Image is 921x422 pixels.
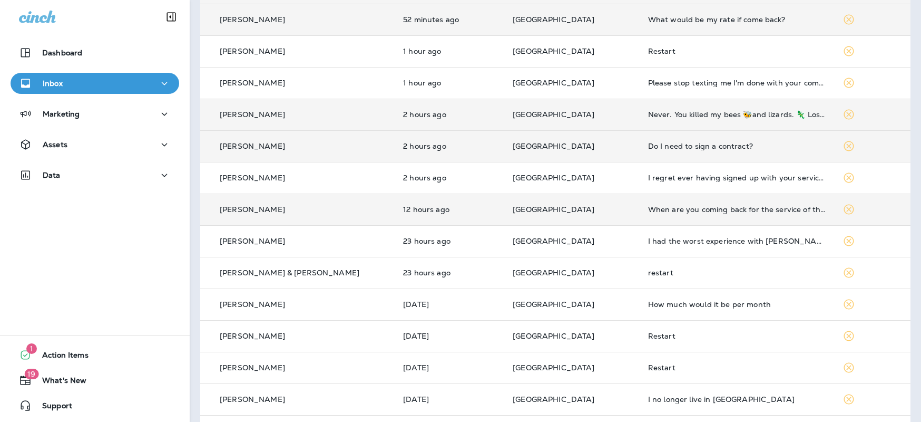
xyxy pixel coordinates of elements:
button: Inbox [11,73,179,94]
p: Sep 8, 2025 09:06 AM [403,395,496,404]
p: [PERSON_NAME] [220,174,285,182]
p: [PERSON_NAME] [220,15,285,24]
div: What would be my rate if come back? [648,15,826,24]
p: Assets [43,140,67,149]
span: [GEOGRAPHIC_DATA] [513,205,594,214]
span: 1 [26,343,37,354]
p: Inbox [43,79,63,88]
div: When are you coming back for the service of the spider's web? It's been a month and I haven't hea... [648,205,826,214]
span: [GEOGRAPHIC_DATA] [513,78,594,88]
button: Marketing [11,103,179,124]
span: [GEOGRAPHIC_DATA] [513,110,594,119]
p: [PERSON_NAME] [220,79,285,87]
div: How much would it be per month [648,300,826,309]
p: Sep 9, 2025 10:01 AM [403,15,496,24]
span: [GEOGRAPHIC_DATA] [513,236,594,246]
span: [GEOGRAPHIC_DATA] [513,363,594,372]
p: [PERSON_NAME] [220,300,285,309]
p: [PERSON_NAME] & [PERSON_NAME] [220,268,359,277]
span: [GEOGRAPHIC_DATA] [513,141,594,151]
div: Please stop texting me I'm done with your company [648,79,826,87]
p: Sep 8, 2025 11:19 AM [403,268,496,277]
p: [PERSON_NAME] [220,363,285,372]
div: Restart [648,363,826,372]
button: 1Action Items [11,344,179,366]
button: Data [11,165,179,186]
button: 19What's New [11,370,179,391]
p: Sep 8, 2025 09:24 AM [403,332,496,340]
p: [PERSON_NAME] [220,395,285,404]
span: Action Items [32,351,89,363]
p: Sep 8, 2025 10:04 AM [403,300,496,309]
p: Sep 9, 2025 09:32 AM [403,79,496,87]
button: Collapse Sidebar [156,6,186,27]
button: Assets [11,134,179,155]
button: Dashboard [11,42,179,63]
div: Restart [648,332,826,340]
div: Never. You killed my bees 🐝and lizards. 🦎 Lose my number [648,110,826,119]
span: [GEOGRAPHIC_DATA] [513,268,594,277]
span: Support [32,401,72,414]
p: Sep 8, 2025 09:23 AM [403,363,496,372]
span: [GEOGRAPHIC_DATA] [513,331,594,341]
p: [PERSON_NAME] [220,110,285,119]
span: 19 [24,369,38,379]
div: I regret ever having signed up with your service. Total ripoff. [648,174,826,182]
p: [PERSON_NAME] [220,47,285,55]
span: [GEOGRAPHIC_DATA] [513,15,594,24]
div: Restart [648,47,826,55]
p: Marketing [43,110,80,118]
div: Do I need to sign a contract? [648,142,826,150]
p: [PERSON_NAME] [220,237,285,245]
p: [PERSON_NAME] [220,142,285,150]
p: Sep 9, 2025 08:39 AM [403,174,496,182]
p: Dashboard [42,49,82,57]
div: I had the worst experience with moxie. The associate who came to my door lied to me. The customer... [648,237,826,245]
button: Support [11,395,179,416]
div: I no longer live in CA [648,395,826,404]
p: Sep 9, 2025 09:39 AM [403,47,496,55]
p: Data [43,171,61,179]
span: [GEOGRAPHIC_DATA] [513,300,594,309]
span: [GEOGRAPHIC_DATA] [513,395,594,404]
p: Sep 9, 2025 08:51 AM [403,110,496,119]
p: Sep 8, 2025 11:51 AM [403,237,496,245]
p: [PERSON_NAME] [220,332,285,340]
div: restart [648,268,826,277]
p: [PERSON_NAME] [220,205,285,214]
span: [GEOGRAPHIC_DATA] [513,173,594,183]
p: Sep 9, 2025 08:43 AM [403,142,496,150]
span: What's New [32,376,86,389]
p: Sep 8, 2025 10:06 PM [403,205,496,214]
span: [GEOGRAPHIC_DATA] [513,46,594,56]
